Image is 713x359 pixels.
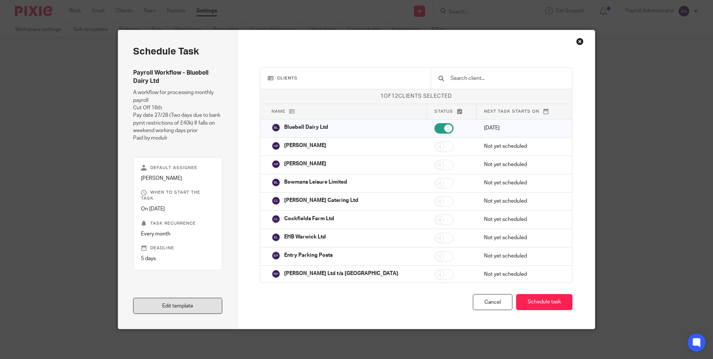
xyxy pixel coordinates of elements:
[271,141,280,150] img: svg%3E
[284,142,326,149] p: [PERSON_NAME]
[284,252,333,259] p: Entry Parking Posts
[484,216,561,223] p: Not yet scheduled
[141,205,214,213] p: On [DATE]
[484,271,561,278] p: Not yet scheduled
[268,75,424,81] h3: Clients
[484,108,561,115] p: Next task starts on
[284,270,398,277] p: [PERSON_NAME] Ltd t/a [GEOGRAPHIC_DATA]
[271,123,280,132] img: svg%3E
[284,233,326,241] p: EHB Warwick Ltd
[284,197,358,204] p: [PERSON_NAME] Catering Ltd
[141,255,214,262] p: 5 days
[284,160,326,168] p: [PERSON_NAME]
[271,178,280,187] img: svg%3E
[484,161,561,168] p: Not yet scheduled
[271,233,280,242] img: svg%3E
[271,269,280,278] img: svg%3E
[271,251,280,260] img: svg%3E
[484,252,561,260] p: Not yet scheduled
[133,45,222,58] h2: Schedule task
[380,94,384,99] span: 1
[284,215,334,222] p: Cockfields Farm Ltd
[141,230,214,238] p: Every month
[484,197,561,205] p: Not yet scheduled
[271,196,280,205] img: svg%3E
[516,294,572,310] button: Schedule task
[133,89,222,142] p: A workflow for processing monthly payroll Cut Off 16th Pay date 27/28 (Two days due to bank pymt ...
[484,143,561,150] p: Not yet scheduled
[271,108,420,115] p: Name
[484,179,561,187] p: Not yet scheduled
[141,165,214,171] p: Default assignee
[392,94,398,99] span: 12
[271,215,280,224] img: svg%3E
[141,190,214,202] p: When to start the task
[284,124,328,131] p: Bluebell Dairy Ltd
[284,178,347,186] p: Bowmans Leisure Limited
[133,69,222,85] h4: Payroll Workflow - Bluebell Dairy Ltd
[450,74,565,82] input: Search client...
[141,221,214,227] p: Task recurrence
[484,234,561,241] p: Not yet scheduled
[473,294,512,310] div: Cancel
[484,124,561,132] p: [DATE]
[133,298,222,314] a: Edit template
[576,38,584,45] div: Close this dialog window
[260,93,572,100] p: of clients selected
[141,175,214,182] p: [PERSON_NAME]
[141,245,214,251] p: Deadline
[271,160,280,169] img: svg%3E
[434,108,469,115] p: Status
